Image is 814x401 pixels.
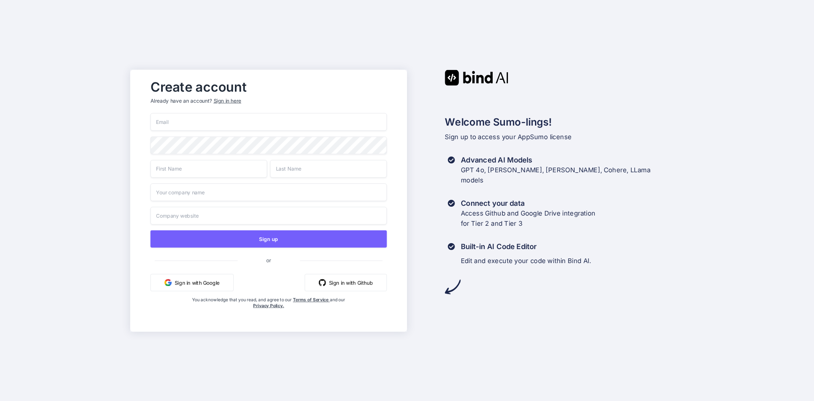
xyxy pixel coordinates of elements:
[151,97,387,104] p: Already have an account?
[190,297,348,325] div: You acknowledge that you read, and agree to our and our
[151,160,267,177] input: First Name
[319,279,326,286] img: github
[253,303,284,308] a: Privacy Policy.
[461,198,596,208] h3: Connect your data
[151,207,387,224] input: Company website
[151,274,234,291] button: Sign in with Google
[461,241,591,252] h3: Built-in AI Code Editor
[214,97,241,104] div: Sign in here
[270,160,387,177] input: Last Name
[151,81,387,93] h2: Create account
[461,256,591,266] p: Edit and execute your code within Bind AI.
[293,297,330,302] a: Terms of Service
[164,279,172,286] img: google
[445,279,460,294] img: arrow
[445,114,684,129] h2: Welcome Sumo-lings!
[461,165,651,185] p: GPT 4o, [PERSON_NAME], [PERSON_NAME], Cohere, LLama models
[445,132,684,142] p: Sign up to access your AppSumo license
[445,70,508,85] img: Bind AI logo
[151,230,387,247] button: Sign up
[151,113,387,131] input: Email
[305,274,387,291] button: Sign in with Github
[151,183,387,201] input: Your company name
[237,251,300,269] span: or
[461,208,596,228] p: Access Github and Google Drive integration for Tier 2 and Tier 3
[461,155,651,165] h3: Advanced AI Models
